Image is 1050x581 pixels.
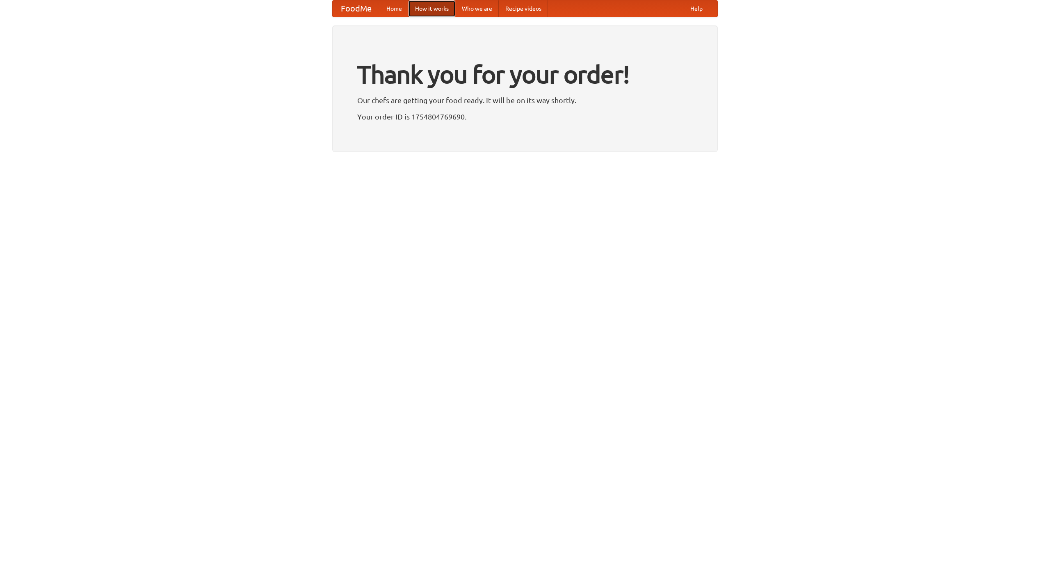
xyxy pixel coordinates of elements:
[357,94,693,106] p: Our chefs are getting your food ready. It will be on its way shortly.
[380,0,409,17] a: Home
[499,0,548,17] a: Recipe videos
[455,0,499,17] a: Who we are
[333,0,380,17] a: FoodMe
[357,55,693,94] h1: Thank you for your order!
[409,0,455,17] a: How it works
[684,0,709,17] a: Help
[357,110,693,123] p: Your order ID is 1754804769690.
